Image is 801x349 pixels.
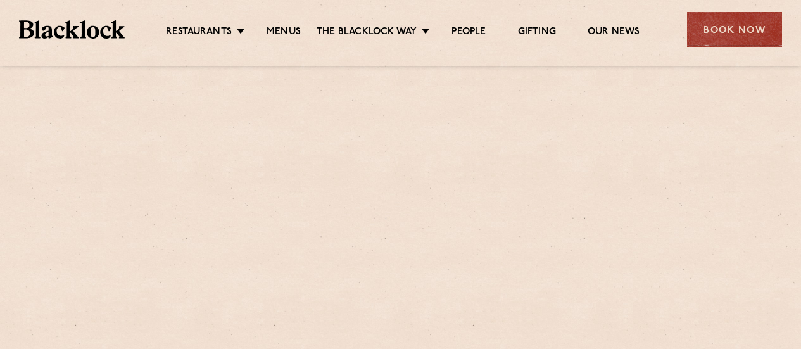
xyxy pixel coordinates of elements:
[687,12,782,47] div: Book Now
[518,26,556,40] a: Gifting
[19,20,125,38] img: BL_Textured_Logo-footer-cropped.svg
[166,26,232,40] a: Restaurants
[317,26,417,40] a: The Blacklock Way
[267,26,301,40] a: Menus
[451,26,486,40] a: People
[588,26,640,40] a: Our News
